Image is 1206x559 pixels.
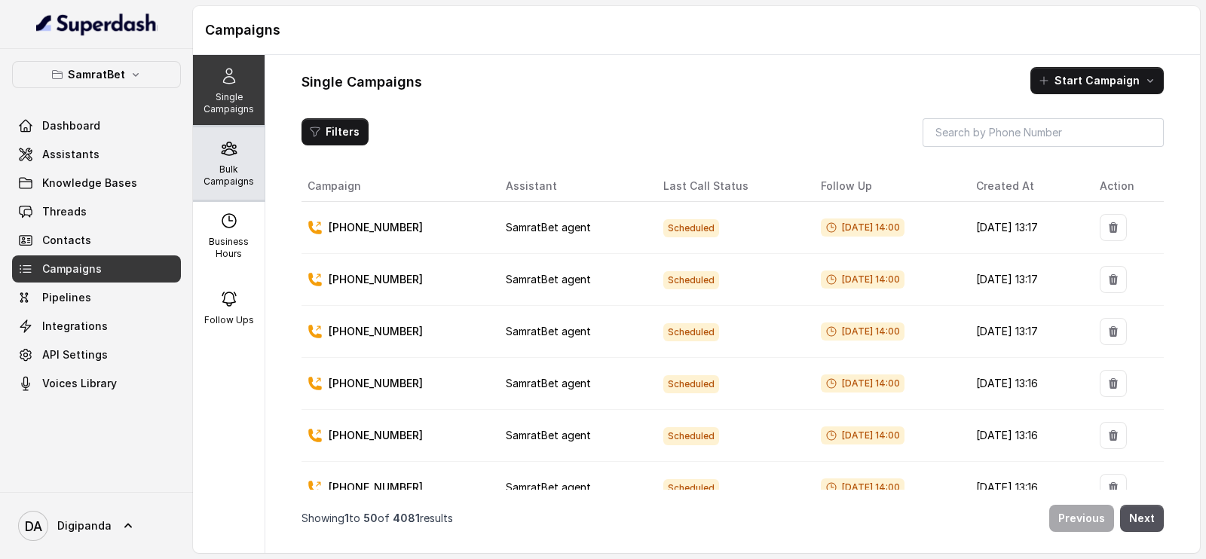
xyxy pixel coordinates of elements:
[1030,67,1164,94] button: Start Campaign
[301,496,1164,541] nav: Pagination
[506,325,591,338] span: SamratBet agent
[12,170,181,197] a: Knowledge Bases
[329,272,423,287] p: [PHONE_NUMBER]
[25,518,42,534] text: DA
[506,273,591,286] span: SamratBet agent
[821,322,904,341] span: [DATE] 14:00
[12,227,181,254] a: Contacts
[923,118,1164,147] input: Search by Phone Number
[42,347,108,362] span: API Settings
[821,478,904,496] span: [DATE] 14:00
[821,374,904,393] span: [DATE] 14:00
[964,358,1088,410] td: [DATE] 13:16
[204,314,254,326] p: Follow Ups
[506,481,591,493] span: SamratBet agent
[964,462,1088,514] td: [DATE] 13:16
[199,91,259,115] p: Single Campaigns
[12,141,181,168] a: Assistants
[329,376,423,391] p: [PHONE_NUMBER]
[42,376,117,391] span: Voices Library
[964,202,1088,254] td: [DATE] 13:17
[12,313,181,340] a: Integrations
[964,171,1088,202] th: Created At
[506,221,591,234] span: SamratBet agent
[506,429,591,441] span: SamratBet agent
[36,12,158,36] img: light.svg
[205,18,1188,42] h1: Campaigns
[494,171,651,202] th: Assistant
[42,118,100,133] span: Dashboard
[42,261,102,276] span: Campaigns
[1120,505,1164,532] button: Next
[12,370,181,397] a: Voices Library
[663,219,719,237] span: Scheduled
[821,426,904,444] span: [DATE] 14:00
[301,118,369,145] button: Filters
[1049,505,1114,532] button: Previous
[663,323,719,341] span: Scheduled
[301,511,453,526] p: Showing to of results
[663,479,719,497] span: Scheduled
[12,61,181,88] button: SamratBet
[12,112,181,139] a: Dashboard
[506,377,591,389] span: SamratBet agent
[663,271,719,289] span: Scheduled
[821,270,904,289] span: [DATE] 14:00
[329,428,423,443] p: [PHONE_NUMBER]
[663,375,719,393] span: Scheduled
[651,171,809,202] th: Last Call Status
[363,512,378,524] span: 50
[964,254,1088,306] td: [DATE] 13:17
[964,306,1088,358] td: [DATE] 13:17
[301,70,422,94] h1: Single Campaigns
[42,204,87,219] span: Threads
[344,512,349,524] span: 1
[42,147,99,162] span: Assistants
[42,319,108,334] span: Integrations
[821,218,904,237] span: [DATE] 14:00
[329,220,423,235] p: [PHONE_NUMBER]
[393,512,420,524] span: 4081
[42,176,137,191] span: Knowledge Bases
[42,290,91,305] span: Pipelines
[329,480,423,495] p: [PHONE_NUMBER]
[42,233,91,248] span: Contacts
[809,171,964,202] th: Follow Up
[12,255,181,283] a: Campaigns
[68,66,125,84] p: SamratBet
[199,163,259,188] p: Bulk Campaigns
[57,518,112,533] span: Digipanda
[12,505,181,547] a: Digipanda
[301,171,494,202] th: Campaign
[329,324,423,339] p: [PHONE_NUMBER]
[12,284,181,311] a: Pipelines
[1088,171,1164,202] th: Action
[964,410,1088,462] td: [DATE] 13:16
[12,341,181,368] a: API Settings
[12,198,181,225] a: Threads
[199,236,259,260] p: Business Hours
[663,427,719,445] span: Scheduled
